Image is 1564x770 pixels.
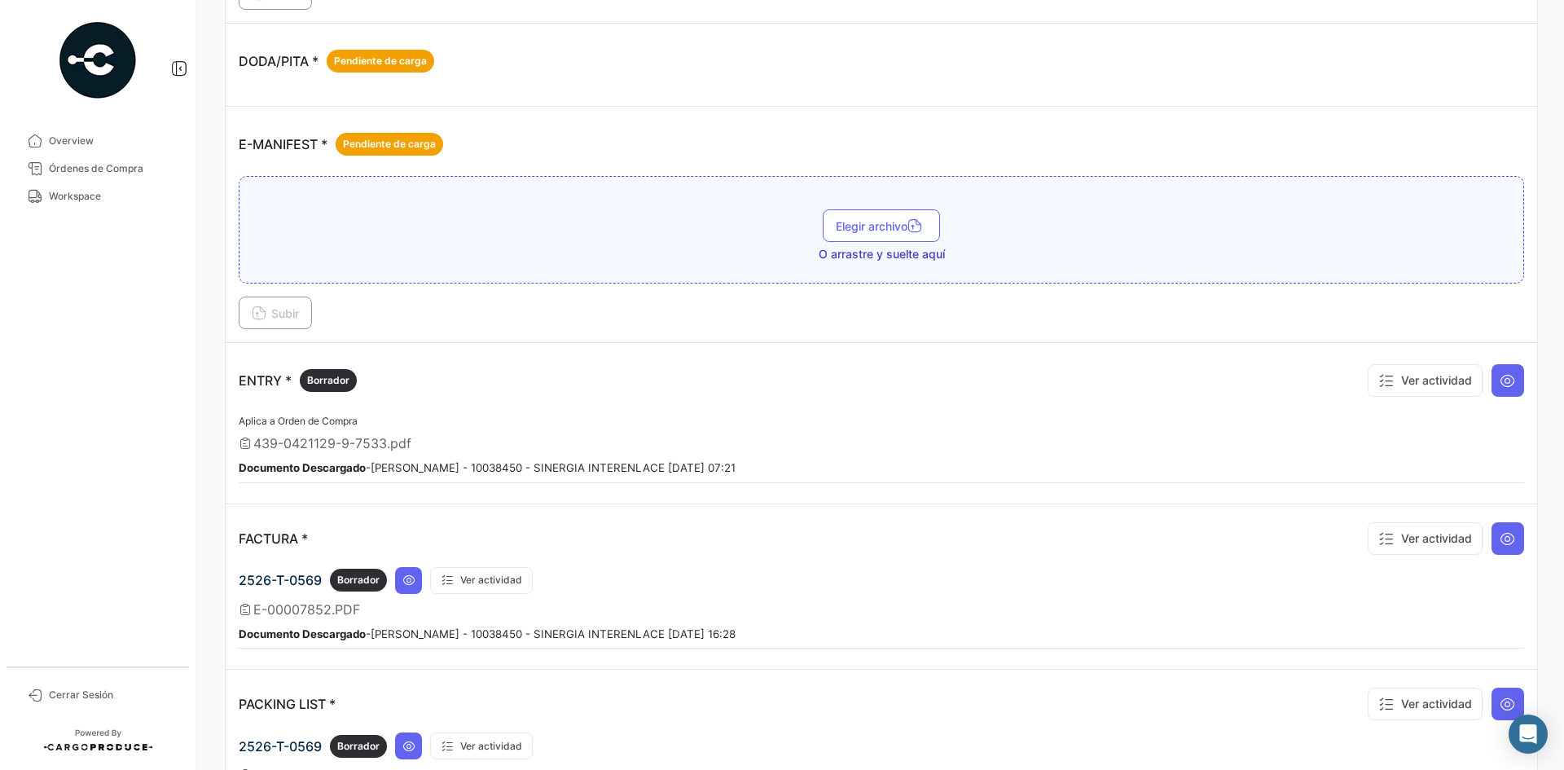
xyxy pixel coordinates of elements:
[13,127,182,155] a: Overview
[13,183,182,210] a: Workspace
[337,739,380,754] span: Borrador
[239,530,308,547] p: FACTURA *
[430,733,533,759] button: Ver actividad
[1368,364,1483,397] button: Ver actividad
[337,573,380,587] span: Borrador
[239,369,357,392] p: ENTRY *
[836,219,927,233] span: Elegir archivo
[1509,715,1548,754] div: Abrir Intercom Messenger
[239,572,322,588] span: 2526-T-0569
[239,133,443,156] p: E-MANIFEST *
[253,601,360,618] span: E-00007852.PDF
[49,161,176,176] span: Órdenes de Compra
[239,50,434,73] p: DODA/PITA *
[819,246,945,262] span: O arrastre y suelte aquí
[13,155,182,183] a: Órdenes de Compra
[239,461,736,474] small: - [PERSON_NAME] - 10038450 - SINERGIA INTERENLACE [DATE] 07:21
[239,627,366,640] b: Documento Descargado
[239,461,366,474] b: Documento Descargado
[823,209,940,242] button: Elegir archivo
[49,134,176,148] span: Overview
[49,189,176,204] span: Workspace
[57,20,138,101] img: powered-by.png
[239,415,358,427] span: Aplica a Orden de Compra
[430,567,533,594] button: Ver actividad
[239,696,336,712] p: PACKING LIST *
[1368,522,1483,555] button: Ver actividad
[252,306,299,320] span: Subir
[343,137,436,152] span: Pendiente de carga
[239,297,312,329] button: Subir
[1368,688,1483,720] button: Ver actividad
[334,54,427,68] span: Pendiente de carga
[307,373,349,388] span: Borrador
[239,738,322,755] span: 2526-T-0569
[253,435,411,451] span: 439-0421129-9-7533.pdf
[49,688,176,702] span: Cerrar Sesión
[239,627,736,640] small: - [PERSON_NAME] - 10038450 - SINERGIA INTERENLACE [DATE] 16:28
